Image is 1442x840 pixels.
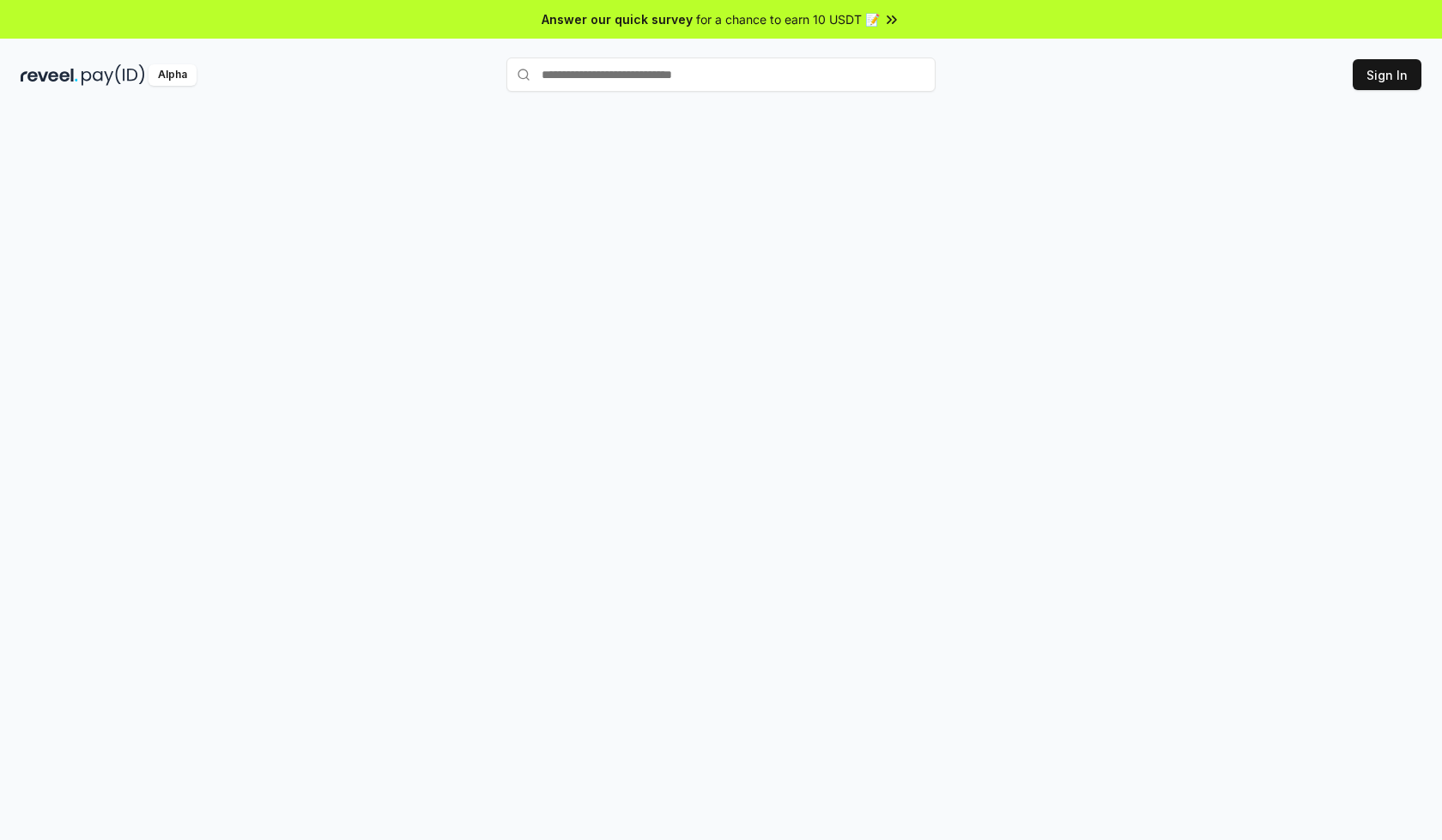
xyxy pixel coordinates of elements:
[542,10,693,28] span: Answer our quick survey
[1353,59,1421,90] button: Sign In
[696,10,880,28] span: for a chance to earn 10 USDT 📝
[21,64,78,86] img: reveel_dark
[148,64,197,86] div: Alpha
[82,64,145,86] img: pay_id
